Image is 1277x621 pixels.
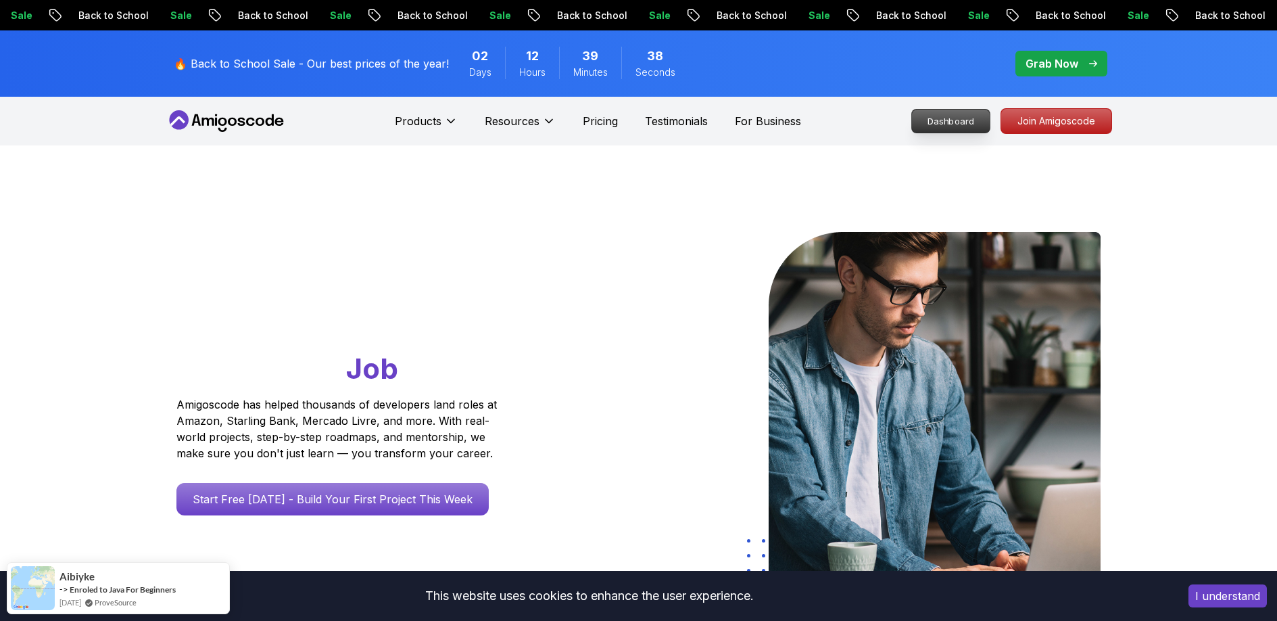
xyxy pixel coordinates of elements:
[806,9,898,22] p: Back to School
[469,66,491,79] span: Days
[176,483,489,515] a: Start Free [DATE] - Build Your First Project This Week
[635,66,675,79] span: Seconds
[965,9,1057,22] p: Back to School
[59,571,95,582] span: Aibiyke
[1188,584,1267,607] button: Accept cookies
[395,113,458,140] button: Products
[1057,9,1101,22] p: Sale
[59,597,81,608] span: [DATE]
[1125,9,1217,22] p: Back to School
[573,66,608,79] span: Minutes
[70,584,176,595] a: Enroled to Java For Beginners
[487,9,579,22] p: Back to School
[100,9,143,22] p: Sale
[1001,109,1111,133] p: Join Amigoscode
[10,581,1168,611] div: This website uses cookies to enhance the user experience.
[645,113,708,129] a: Testimonials
[1026,55,1078,72] p: Grab Now
[176,232,549,388] h1: Go From Learning to Hired: Master Java, Spring Boot & Cloud Skills That Get You the
[519,66,546,79] span: Hours
[769,232,1101,580] img: hero
[11,566,55,610] img: provesource social proof notification image
[735,113,801,129] a: For Business
[1001,108,1112,134] a: Join Amigoscode
[738,9,781,22] p: Sale
[8,9,100,22] p: Back to School
[472,47,488,66] span: 2 Days
[174,55,449,72] p: 🔥 Back to School Sale - Our best prices of the year!
[327,9,419,22] p: Back to School
[419,9,462,22] p: Sale
[176,396,501,461] p: Amigoscode has helped thousands of developers land roles at Amazon, Starling Bank, Mercado Livre,...
[485,113,539,129] p: Resources
[526,47,539,66] span: 12 Hours
[912,110,990,133] p: Dashboard
[911,109,990,133] a: Dashboard
[898,9,941,22] p: Sale
[260,9,303,22] p: Sale
[583,113,618,129] a: Pricing
[59,584,68,595] span: ->
[582,47,598,66] span: 39 Minutes
[646,9,738,22] p: Back to School
[647,47,663,66] span: 38 Seconds
[485,113,556,140] button: Resources
[395,113,441,129] p: Products
[95,597,137,608] a: ProveSource
[346,351,398,386] span: Job
[1217,9,1260,22] p: Sale
[579,9,622,22] p: Sale
[168,9,260,22] p: Back to School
